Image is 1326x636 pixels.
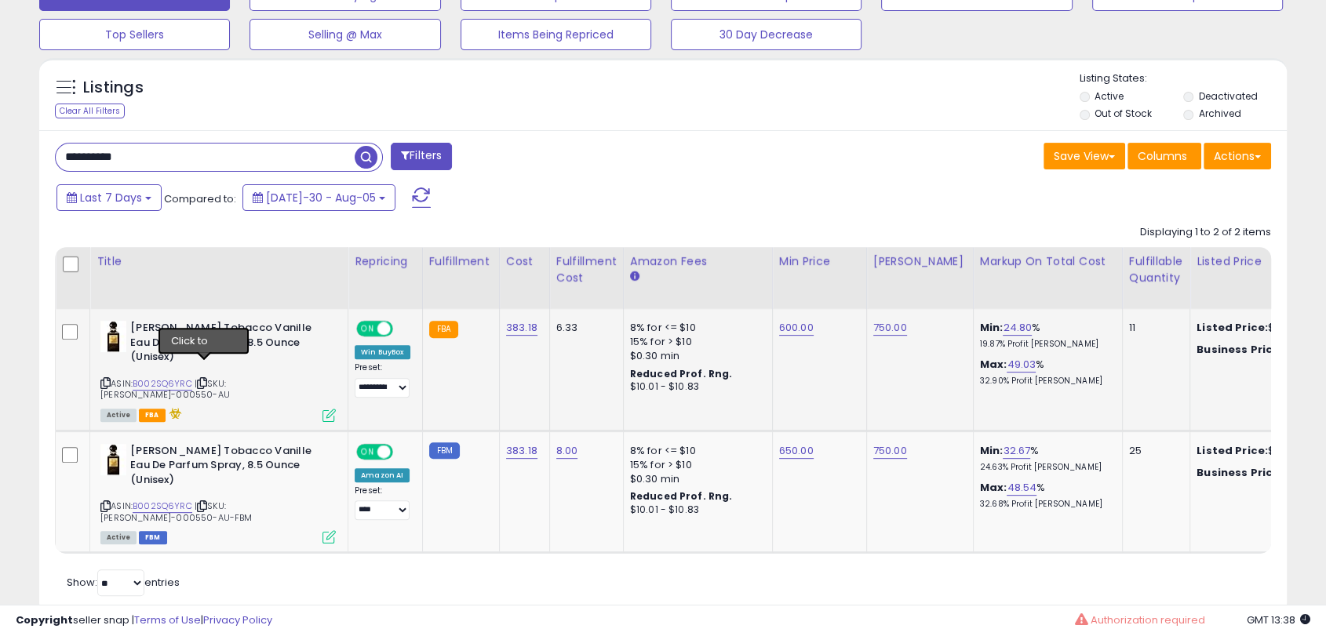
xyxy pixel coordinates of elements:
a: 600.00 [779,320,814,336]
b: Reduced Prof. Rng. [630,367,733,380]
div: 25 [1129,444,1178,458]
div: Title [97,253,341,270]
small: FBM [429,442,460,459]
div: Markup on Total Cost [980,253,1116,270]
strong: Copyright [16,612,73,627]
label: Active [1095,89,1124,103]
b: Min: [980,320,1004,335]
div: Fulfillable Quantity [1129,253,1183,286]
div: 15% for > $10 [630,335,760,349]
div: ASIN: [100,321,336,420]
button: 30 Day Decrease [671,19,862,50]
div: $0.30 min [630,472,760,486]
a: 750.00 [873,320,907,336]
button: Columns [1127,143,1201,169]
div: 15% for > $10 [630,458,760,472]
button: Filters [391,143,452,170]
th: The percentage added to the cost of goods (COGS) that forms the calculator for Min & Max prices. [973,247,1122,309]
b: Business Price: [1197,342,1283,357]
a: Terms of Use [134,612,201,627]
div: % [980,481,1110,510]
span: | SKU: [PERSON_NAME]-000550-AU-FBM [100,500,253,523]
span: Compared to: [164,191,236,206]
div: Repricing [355,253,416,270]
button: Last 7 Days [56,184,162,211]
div: Preset: [355,362,410,398]
span: 2025-08-13 13:38 GMT [1247,612,1310,627]
span: FBM [139,531,167,544]
b: Reduced Prof. Rng. [630,489,733,503]
p: 19.87% Profit [PERSON_NAME] [980,339,1110,350]
a: 383.18 [506,443,537,459]
span: ON [358,445,377,458]
a: 32.67 [1003,443,1030,459]
span: | SKU: [PERSON_NAME]-000550-AU [100,377,230,401]
div: 11 [1129,321,1178,335]
a: 650.00 [779,443,814,459]
span: ON [358,322,377,336]
button: Actions [1204,143,1271,169]
b: Max: [980,357,1007,372]
a: 383.18 [506,320,537,336]
b: [PERSON_NAME] Tobacco Vanille Eau De Parfum Spray, 8.5 Ounce (Unisex) [130,321,321,369]
a: 8.00 [556,443,578,459]
span: Last 7 Days [80,190,142,205]
b: Min: [980,443,1004,458]
div: ASIN: [100,444,336,543]
a: 49.03 [1007,357,1036,373]
div: % [980,358,1110,387]
div: [PERSON_NAME] [873,253,967,270]
div: Min Price [779,253,860,270]
span: All listings currently available for purchase on Amazon [100,531,137,544]
div: Amazon Fees [630,253,766,270]
div: % [980,321,1110,350]
b: Max: [980,480,1007,495]
div: 8% for <= $10 [630,321,760,335]
a: 48.54 [1007,480,1036,496]
div: Fulfillment [429,253,493,270]
label: Out of Stock [1095,107,1152,120]
span: [DATE]-30 - Aug-05 [266,190,376,205]
div: $10.01 - $10.83 [630,380,760,394]
button: Save View [1044,143,1125,169]
a: B002SQ6YRC [133,377,192,391]
div: $0.30 min [630,349,760,363]
b: Business Price: [1197,465,1283,480]
p: 32.68% Profit [PERSON_NAME] [980,499,1110,510]
div: Fulfillment Cost [556,253,617,286]
a: B002SQ6YRC [133,500,192,513]
img: 31oqKlv00sL._SL40_.jpg [100,444,126,475]
div: Amazon AI [355,468,410,482]
label: Deactivated [1199,89,1258,103]
h5: Listings [83,77,144,99]
span: OFF [391,445,416,458]
b: Listed Price: [1197,320,1268,335]
span: OFF [391,322,416,336]
p: 24.63% Profit [PERSON_NAME] [980,462,1110,473]
a: 750.00 [873,443,907,459]
p: Listing States: [1080,71,1287,86]
img: 31oqKlv00sL._SL40_.jpg [100,321,126,352]
span: FBA [139,409,166,422]
a: Privacy Policy [203,612,272,627]
label: Archived [1199,107,1241,120]
button: [DATE]-30 - Aug-05 [242,184,395,211]
div: 6.33 [556,321,611,335]
div: Preset: [355,485,410,521]
small: FBA [429,321,458,338]
div: Clear All Filters [55,104,125,118]
div: Cost [506,253,543,270]
div: % [980,444,1110,473]
button: Top Sellers [39,19,230,50]
span: Columns [1138,148,1187,164]
p: 32.90% Profit [PERSON_NAME] [980,376,1110,387]
span: Show: entries [67,575,180,590]
div: 8% for <= $10 [630,444,760,458]
b: Listed Price: [1197,443,1268,458]
button: Items Being Repriced [461,19,651,50]
a: 24.80 [1003,320,1032,336]
div: $10.01 - $10.83 [630,503,760,517]
span: All listings currently available for purchase on Amazon [100,409,137,422]
div: Displaying 1 to 2 of 2 items [1140,225,1271,240]
div: seller snap | | [16,613,272,628]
